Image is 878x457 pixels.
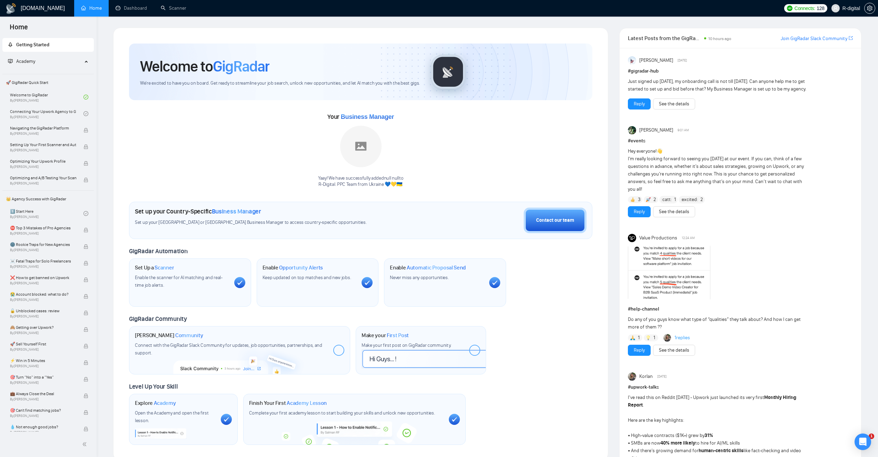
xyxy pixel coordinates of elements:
[682,235,695,241] span: 12:24 AM
[83,393,88,398] span: lock
[10,381,76,385] span: By [PERSON_NAME]
[639,234,677,242] span: Value Productions
[638,334,640,341] span: 1
[10,258,76,265] span: ☠️ Fatal Traps for Solo Freelancers
[657,148,662,154] span: 👋
[390,264,466,271] h1: Enable
[795,4,815,12] span: Connects:
[10,231,76,236] span: By [PERSON_NAME]
[628,234,636,242] img: Value Productions
[10,165,76,169] span: By [PERSON_NAME]
[287,400,327,407] span: Academy Lesson
[634,346,645,354] a: Reply
[431,55,465,89] img: gigradar-logo.png
[10,341,76,347] span: 🚀 Sell Yourself First
[630,197,635,202] img: 👍
[10,106,83,121] a: Connecting Your Upwork Agency to GigRadarBy[PERSON_NAME]
[129,383,178,390] span: Level Up Your Skill
[674,196,676,203] span: 1
[661,196,672,203] span: :catt:
[628,206,651,217] button: Reply
[864,3,875,14] button: setting
[639,57,673,64] span: [PERSON_NAME]
[362,342,451,348] span: Make your first post on GigRadar community.
[659,100,689,108] a: See the details
[700,196,703,203] span: 2
[135,275,223,288] span: Enable the scanner for AI matching and real-time job alerts.
[10,407,76,414] span: 🎯 Can't find matching jobs?
[83,228,88,232] span: lock
[628,147,808,193] div: Hey everyone! I’m really looking forward to seeing you [DATE] at our event. If you can, think of ...
[638,196,641,203] span: 3
[699,448,743,454] strong: human-centric skills
[83,327,88,332] span: lock
[362,332,409,339] h1: Make your
[10,241,76,248] span: 🌚 Rookie Traps for New Agencies
[659,208,689,216] a: See the details
[249,400,327,407] h1: Finish Your First
[10,430,76,435] span: By [PERSON_NAME]
[628,372,636,381] img: Korlan
[83,178,88,182] span: lock
[628,345,651,356] button: Reply
[83,261,88,266] span: lock
[628,305,853,313] h1: # help-channel
[83,311,88,315] span: lock
[10,141,76,148] span: Setting Up Your First Scanner and Auto-Bidder
[10,374,76,381] span: 🎯 Turn “No” into a “Yes”
[817,4,824,12] span: 128
[83,427,88,431] span: lock
[135,410,209,423] span: Open the Academy and open the first lesson.
[524,208,586,233] button: Contact our team
[263,264,323,271] h1: Enable
[787,6,792,11] img: upwork-logo.png
[628,34,702,42] span: Latest Posts from the GigRadar Community
[646,197,651,202] img: 🚀
[10,225,76,231] span: ⛔ Top 3 Mistakes of Pro Agencies
[663,334,671,342] img: Korlan
[639,373,653,380] span: Korlan
[10,181,76,185] span: By [PERSON_NAME]
[327,113,394,121] span: Your
[16,58,35,64] span: Academy
[653,345,695,356] button: See the details
[865,6,875,11] span: setting
[263,275,351,280] span: Keep updated on top matches and new jobs.
[10,89,83,105] a: Welcome to GigRadarBy[PERSON_NAME]
[678,57,687,64] span: [DATE]
[10,206,83,221] a: 1️⃣ Start HereBy[PERSON_NAME]
[10,423,76,430] span: 💧 Not enough good jobs?
[155,264,174,271] span: Scanner
[10,397,76,401] span: By [PERSON_NAME]
[175,332,203,339] span: Community
[833,6,838,11] span: user
[135,342,322,356] span: Connect with the GigRadar Slack Community for updates, job opportunities, partnerships, and support.
[340,126,382,167] img: placeholder.png
[628,245,711,300] img: F09DU5HNC8H-Screenshot%202025-09-04%20at%2012.23.24%E2%80%AFAM.png
[849,35,853,41] span: export
[10,314,76,318] span: By [PERSON_NAME]
[864,6,875,11] a: setting
[140,57,269,76] h1: Welcome to
[634,208,645,216] a: Reply
[10,364,76,368] span: By [PERSON_NAME]
[83,244,88,249] span: lock
[628,67,853,75] h1: # gigradar-hub
[10,390,76,397] span: 💼 Always Close the Deal
[8,59,13,64] span: fund-projection-screen
[855,434,871,450] div: Open Intercom Messenger
[279,264,323,271] span: Opportunity Alerts
[161,5,186,11] a: searchScanner
[83,144,88,149] span: lock
[628,98,651,110] button: Reply
[678,127,689,133] span: 9:01 AM
[628,383,853,391] h1: # upwork-talks
[869,434,874,439] span: 1
[8,58,35,64] span: Academy
[135,332,203,339] h1: [PERSON_NAME]
[628,137,853,145] h1: # events
[653,334,655,341] span: 1
[660,440,695,446] strong: 40% more likely
[10,274,76,281] span: ❌ How to get banned on Upwork
[646,335,651,340] img: 💡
